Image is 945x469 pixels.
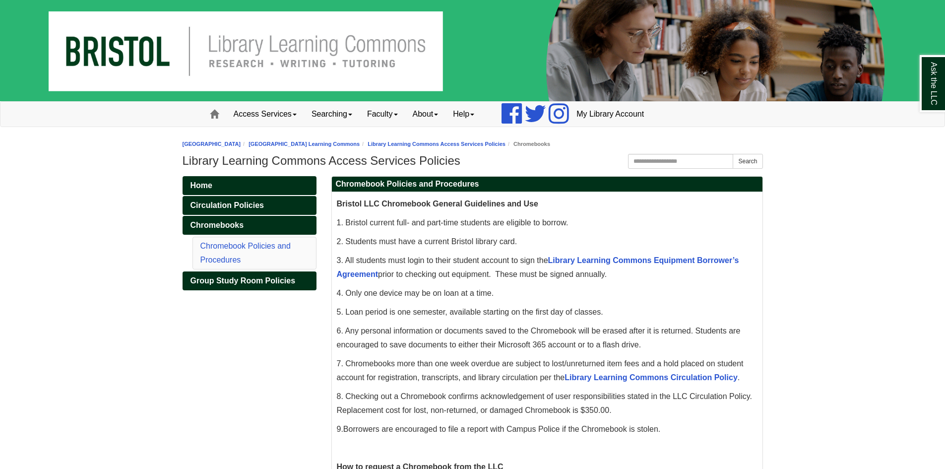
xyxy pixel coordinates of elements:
[190,181,212,190] span: Home
[183,176,316,195] a: Home
[733,154,762,169] button: Search
[505,139,550,149] li: Chromebooks
[190,201,264,209] span: Circulation Policies
[337,237,517,246] span: 2. Students must have a current Bristol library card.
[190,221,244,229] span: Chromebooks
[337,359,744,382] span: 7. Chromebooks more than one week overdue are subject to lost/unreturned item fees and a hold pla...
[337,218,568,227] span: 1. Bristol current full- and part-time students are eligible to borrow.
[183,139,763,149] nav: breadcrumb
[249,141,360,147] a: [GEOGRAPHIC_DATA] Learning Commons
[343,425,660,433] span: Borrowers are encouraged to file a report with Campus Police if the Chromebook is stolen.
[183,176,316,290] div: Guide Pages
[337,392,752,414] span: 8. Checking out a Chromebook confirms acknowledgement of user responsibilities stated in the LLC ...
[368,141,505,147] a: Library Learning Commons Access Services Policies
[332,177,762,192] h2: Chromebook Policies and Procedures
[183,141,241,147] a: [GEOGRAPHIC_DATA]
[337,422,757,436] p: .
[337,200,538,208] span: Bristol LLC Chromebook General Guidelines and Use
[565,373,738,382] a: Library Learning Commons Circulation Policy
[183,154,763,168] h1: Library Learning Commons Access Services Policies
[569,102,651,127] a: My Library Account
[360,102,405,127] a: Faculty
[337,256,739,278] span: 3. All students must login to their student account to sign the prior to checking out equipment. ...
[226,102,304,127] a: Access Services
[337,308,603,316] span: 5. Loan period is one semester, available starting on the first day of classes.
[445,102,482,127] a: Help
[337,425,341,433] span: 9
[337,289,494,297] span: 4. Only one device may be on loan at a time.
[405,102,446,127] a: About
[183,196,316,215] a: Circulation Policies
[200,242,291,264] a: Chromebook Policies and Procedures
[183,271,316,290] a: Group Study Room Policies
[183,216,316,235] a: Chromebooks
[304,102,360,127] a: Searching
[190,276,296,285] span: Group Study Room Policies
[337,327,741,349] span: 6. Any personal information or documents saved to the Chromebook will be erased after it is retur...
